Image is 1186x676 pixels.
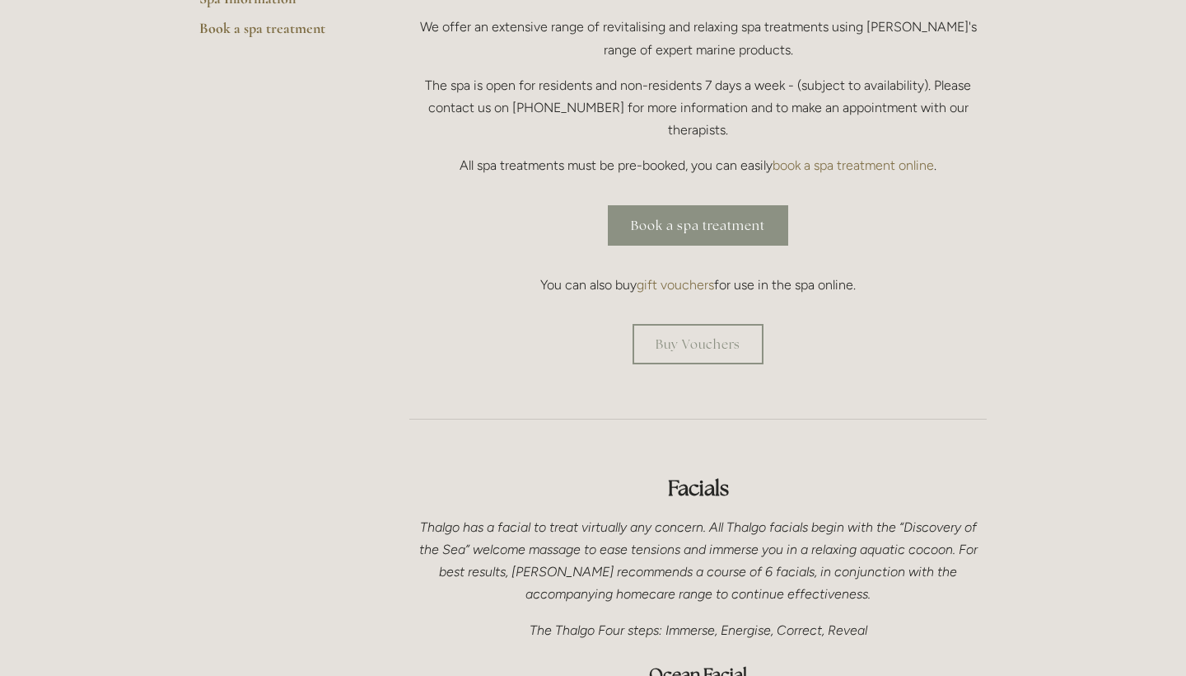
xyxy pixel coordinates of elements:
[637,277,714,293] a: gift vouchers
[668,475,729,501] strong: Facials
[773,157,934,173] a: book a spa treatment online
[409,154,987,176] p: All spa treatments must be pre-booked, you can easily .
[530,622,867,638] em: The Thalgo Four steps: Immerse, Energise, Correct, Reveal
[419,519,981,603] em: Thalgo has a facial to treat virtually any concern. All Thalgo facials begin with the “Discovery ...
[608,205,788,246] a: Book a spa treatment
[409,16,987,60] p: We offer an extensive range of revitalising and relaxing spa treatments using [PERSON_NAME]'s ran...
[633,324,763,364] a: Buy Vouchers
[409,74,987,142] p: The spa is open for residents and non-residents 7 days a week - (subject to availability). Please...
[409,274,987,296] p: You can also buy for use in the spa online.
[199,19,357,49] a: Book a spa treatment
